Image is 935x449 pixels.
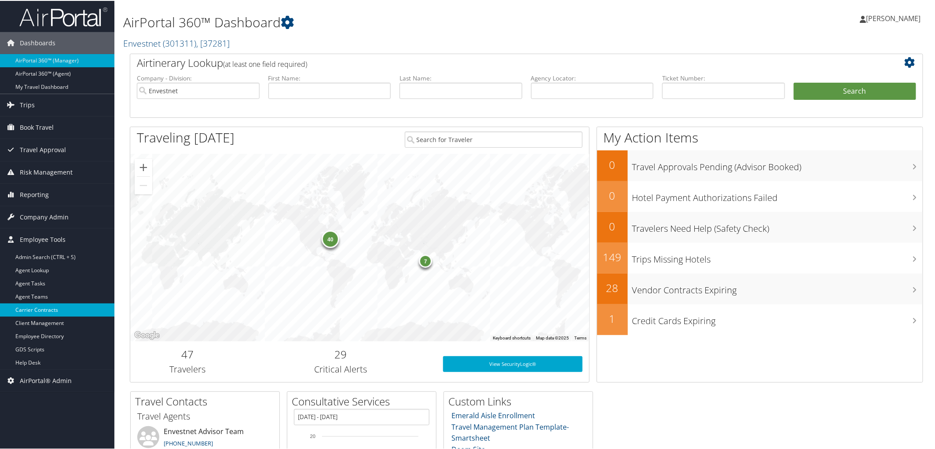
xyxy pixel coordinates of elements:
[632,217,923,234] h3: Travelers Need Help (Safety Check)
[132,329,161,340] img: Google
[597,280,628,295] h2: 28
[20,183,49,205] span: Reporting
[452,410,535,420] a: Emerald Aisle Enrollment
[632,279,923,296] h3: Vendor Contracts Expiring
[137,128,235,146] h1: Traveling [DATE]
[866,13,921,22] span: [PERSON_NAME]
[252,362,430,375] h3: Critical Alerts
[632,310,923,326] h3: Credit Cards Expiring
[452,421,569,442] a: Travel Management Plan Template- Smartsheet
[574,335,587,339] a: Terms (opens in new tab)
[20,138,66,160] span: Travel Approval
[20,161,73,183] span: Risk Management
[137,73,260,82] label: Company - Division:
[632,156,923,172] h3: Travel Approvals Pending (Advisor Booked)
[137,362,238,375] h3: Travelers
[493,334,531,340] button: Keyboard shortcuts
[662,73,785,82] label: Ticket Number:
[135,158,152,175] button: Zoom in
[531,73,654,82] label: Agency Locator:
[400,73,522,82] label: Last Name:
[196,37,230,48] span: , [ 37281 ]
[322,230,339,247] div: 40
[20,93,35,115] span: Trips
[20,116,54,138] span: Book Travel
[123,37,230,48] a: Envestnet
[135,393,279,408] h2: Travel Contacts
[597,211,923,242] a: 0Travelers Need Help (Safety Check)
[597,310,628,325] h2: 1
[632,186,923,203] h3: Hotel Payment Authorizations Failed
[597,150,923,180] a: 0Travel Approvals Pending (Advisor Booked)
[632,248,923,265] h3: Trips Missing Hotels
[292,393,436,408] h2: Consultative Services
[137,346,238,361] h2: 47
[794,82,917,99] button: Search
[597,157,628,172] h2: 0
[223,58,307,68] span: (at least one field required)
[163,37,196,48] span: ( 301311 )
[20,369,72,391] span: AirPortal® Admin
[597,128,923,146] h1: My Action Items
[268,73,391,82] label: First Name:
[597,249,628,264] h2: 149
[20,205,69,227] span: Company Admin
[597,242,923,273] a: 149Trips Missing Hotels
[19,6,107,26] img: airportal-logo.png
[597,303,923,334] a: 1Credit Cards Expiring
[597,218,628,233] h2: 0
[137,55,850,69] h2: Airtinerary Lookup
[405,131,583,147] input: Search for Traveler
[310,433,315,438] tspan: 20
[443,355,583,371] a: View SecurityLogic®
[597,273,923,303] a: 28Vendor Contracts Expiring
[536,335,569,339] span: Map data ©2025
[137,409,273,422] h3: Travel Agents
[860,4,930,31] a: [PERSON_NAME]
[135,176,152,193] button: Zoom out
[20,31,55,53] span: Dashboards
[597,180,923,211] a: 0Hotel Payment Authorizations Failed
[419,254,432,267] div: 7
[448,393,593,408] h2: Custom Links
[252,346,430,361] h2: 29
[20,228,66,250] span: Employee Tools
[132,329,161,340] a: Open this area in Google Maps (opens a new window)
[123,12,661,31] h1: AirPortal 360™ Dashboard
[597,187,628,202] h2: 0
[164,438,213,446] a: [PHONE_NUMBER]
